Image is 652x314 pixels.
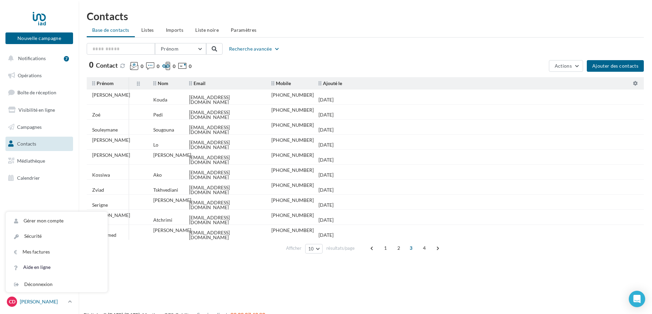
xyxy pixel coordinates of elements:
span: Liste noire [195,27,219,33]
div: Déconnexion [6,277,108,292]
span: Visibilité en ligne [18,107,55,113]
div: Lo [153,142,158,147]
span: Contact [96,62,118,69]
div: [PERSON_NAME] [153,198,191,203]
a: Visibilité en ligne [4,103,74,117]
span: Email [189,80,205,86]
p: [PERSON_NAME] [20,298,65,305]
span: Paramètres [231,27,257,33]
div: [EMAIL_ADDRESS][DOMAIN_NAME] [189,95,260,105]
a: Gérer mon compte [6,213,108,229]
a: Calendrier [4,171,74,185]
a: Aide en ligne [6,260,108,275]
div: [PHONE_NUMBER] [271,213,314,218]
div: Kossiwa [92,173,110,177]
span: 3 [406,243,416,254]
div: Souleymane [92,127,118,132]
span: Contacts [17,141,36,147]
span: 0 [157,63,159,70]
div: Open Intercom Messenger [629,291,645,307]
span: Opérations [18,72,42,78]
span: 10 [308,246,314,251]
div: Tskhvediani [153,188,178,192]
span: CD [9,298,15,305]
span: Prénom [92,80,114,86]
div: Atchrimi [153,218,172,222]
div: [DATE] [318,127,334,132]
a: CD [PERSON_NAME] [5,295,73,308]
span: Afficher [286,245,301,251]
h1: Contacts [87,11,644,21]
span: Prénom [161,46,179,52]
span: Mobile [271,80,291,86]
span: 0 [173,63,175,70]
div: [EMAIL_ADDRESS][DOMAIN_NAME] [189,215,260,225]
div: [PERSON_NAME] [92,138,130,142]
div: [PHONE_NUMBER] [271,123,314,127]
span: 0 [141,63,143,70]
span: Listes [141,27,154,33]
div: [EMAIL_ADDRESS][DOMAIN_NAME] [189,140,260,150]
div: Zviad [92,188,104,192]
button: Recherche avancée [226,45,283,53]
button: Notifications 7 [4,51,72,66]
span: 4 [419,243,430,254]
div: [DATE] [318,97,334,102]
div: [PHONE_NUMBER] [271,198,314,203]
button: Prénom [155,43,206,55]
div: [PERSON_NAME] [92,93,130,97]
a: Contacts [4,137,74,151]
span: 1 [380,243,391,254]
div: [EMAIL_ADDRESS][DOMAIN_NAME] [189,200,260,210]
div: Kouda [153,97,167,102]
div: [PHONE_NUMBER] [271,228,314,233]
div: [DATE] [318,142,334,147]
span: Campagnes [17,124,42,129]
span: Médiathèque [17,158,45,164]
div: [EMAIL_ADDRESS][DOMAIN_NAME] [189,125,260,135]
span: Actions [555,63,572,69]
div: [EMAIL_ADDRESS][DOMAIN_NAME] [189,185,260,195]
div: Sougouna [153,127,174,132]
div: [PHONE_NUMBER] [271,168,314,173]
div: [EMAIL_ADDRESS][DOMAIN_NAME] [189,230,260,240]
div: Pedi [153,112,163,117]
span: Notifications [18,55,46,61]
div: [DATE] [318,203,334,207]
a: Sécurité [6,229,108,244]
div: [PERSON_NAME] [92,153,130,158]
div: [DATE] [318,173,334,177]
span: Nom [153,80,168,86]
a: Médiathèque [4,154,74,168]
div: [PERSON_NAME] [92,213,130,218]
div: Zoé [92,112,100,117]
a: Opérations [4,68,74,83]
span: résultats/page [326,245,355,251]
div: [EMAIL_ADDRESS][DOMAIN_NAME] [189,110,260,120]
button: 10 [305,244,323,254]
button: Nouvelle campagne [5,32,73,44]
span: Imports [166,27,183,33]
button: Ajouter des contacts [587,60,644,72]
div: [DATE] [318,158,334,162]
div: [DATE] [318,112,334,117]
div: [PHONE_NUMBER] [271,93,314,97]
span: Ajouté le [318,80,342,86]
div: [PHONE_NUMBER] [271,138,314,142]
div: [PHONE_NUMBER] [271,153,314,158]
div: [DATE] [318,233,334,237]
span: Calendrier [17,175,40,181]
div: Ako [153,173,162,177]
div: [PERSON_NAME] [153,153,191,158]
div: [PHONE_NUMBER] [271,108,314,112]
span: 2 [393,243,404,254]
div: [PERSON_NAME] [153,228,191,233]
div: [EMAIL_ADDRESS][DOMAIN_NAME] [189,170,260,180]
div: Serigne [92,203,108,207]
span: Boîte de réception [17,90,56,95]
div: [DATE] [318,188,334,192]
a: Mes factures [6,244,108,260]
a: Boîte de réception [4,85,74,100]
span: 0 [89,61,94,69]
div: [DATE] [318,218,334,222]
